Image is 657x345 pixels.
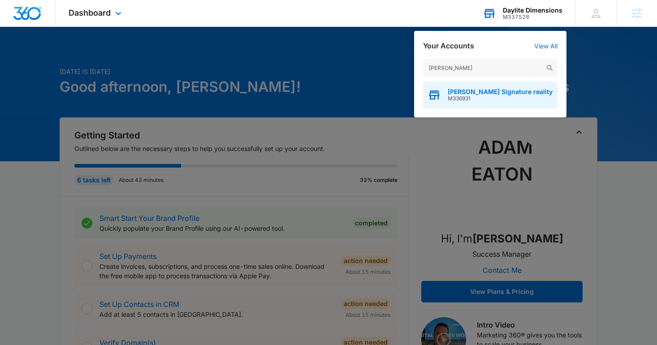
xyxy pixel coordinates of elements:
[423,59,558,77] input: Search Accounts
[534,42,558,50] a: View All
[448,88,553,95] span: [PERSON_NAME] Signature reality
[423,42,474,50] h2: Your Accounts
[503,7,562,14] div: account name
[423,82,558,108] button: [PERSON_NAME] Signature realityM336931
[503,14,562,20] div: account id
[69,8,111,17] span: Dashboard
[448,95,553,102] span: M336931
